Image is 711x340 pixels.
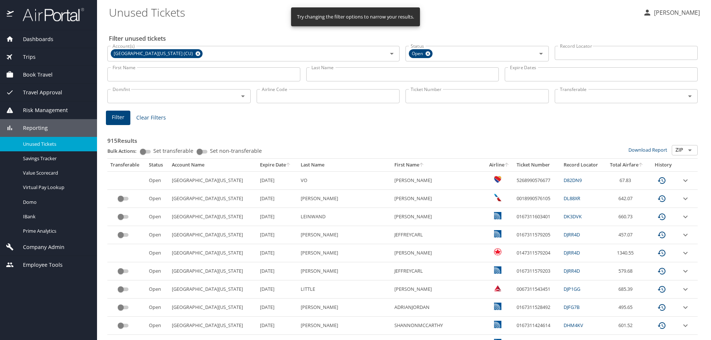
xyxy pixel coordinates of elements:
th: History [649,159,678,171]
div: [GEOGRAPHIC_DATA][US_STATE] (CU) [111,49,203,58]
img: American Airlines [494,194,501,201]
img: Delta Airlines [494,285,501,292]
span: Employee Tools [14,261,63,269]
td: [DATE] [257,208,298,226]
span: Risk Management [14,106,68,114]
th: Status [146,159,169,171]
th: Total Airfare [605,159,649,171]
img: United Airlines [494,321,501,328]
button: Open [685,91,695,101]
span: Unused Tickets [23,141,88,148]
td: 685.39 [605,280,649,299]
button: expand row [681,194,690,203]
button: expand row [681,176,690,185]
td: [DATE] [257,226,298,244]
td: LITTLE [298,280,391,299]
th: Expire Date [257,159,298,171]
td: Open [146,262,169,280]
td: [PERSON_NAME] [391,190,485,208]
span: Prime Analytics [23,228,88,235]
td: [GEOGRAPHIC_DATA][US_STATE] [169,226,257,244]
td: Open [146,317,169,335]
button: Open [536,48,546,59]
td: [GEOGRAPHIC_DATA][US_STATE] [169,171,257,189]
div: Transferable [110,162,143,168]
td: VO [298,171,391,189]
button: Open [685,145,695,155]
td: [PERSON_NAME] [298,226,391,244]
button: sort [286,163,291,168]
button: expand row [681,249,690,257]
td: [PERSON_NAME] [298,244,391,262]
td: Open [146,299,169,317]
td: 67.83 [605,171,649,189]
a: DJRR4D [564,267,580,274]
button: expand row [681,212,690,221]
button: expand row [681,321,690,330]
th: Ticket Number [514,159,561,171]
button: expand row [681,285,690,294]
th: Account Name [169,159,257,171]
td: [PERSON_NAME] [391,280,485,299]
span: IBank [23,213,88,220]
td: Open [146,244,169,262]
button: expand row [681,303,690,312]
a: DJP1GG [564,286,580,292]
a: DJFG7B [564,304,580,310]
td: JEFFREYCARL [391,226,485,244]
td: 495.65 [605,299,649,317]
h1: Unused Tickets [109,1,637,24]
td: [PERSON_NAME] [391,244,485,262]
h3: 915 Results [107,132,698,145]
td: [PERSON_NAME] [298,299,391,317]
a: DL88XR [564,195,580,202]
img: United Airlines [494,266,501,274]
td: 0167311579205 [514,226,561,244]
div: Try changing the filter options to narrow your results. [297,10,414,24]
td: LEINWAND [298,208,391,226]
a: DHM4KV [564,322,583,329]
img: United Airlines [494,230,501,238]
button: Open [238,91,248,101]
td: [PERSON_NAME] [391,208,485,226]
span: Travel Approval [14,88,62,97]
td: 660.73 [605,208,649,226]
button: Filter [106,111,130,125]
td: ADRIANJORDAN [391,299,485,317]
img: airportal-logo.png [14,7,84,22]
td: 642.07 [605,190,649,208]
span: Open [409,50,427,58]
td: 0167311603401 [514,208,561,226]
td: [GEOGRAPHIC_DATA][US_STATE] [169,190,257,208]
a: DK3DVK [564,213,582,220]
span: Virtual Pay Lookup [23,184,88,191]
span: Filter [112,113,124,122]
td: 0167311579203 [514,262,561,280]
button: sort [638,163,644,168]
h2: Filter unused tickets [109,33,699,44]
img: Air Canada [494,248,501,256]
td: [DATE] [257,190,298,208]
button: sort [419,163,424,168]
td: Open [146,171,169,189]
td: [GEOGRAPHIC_DATA][US_STATE] [169,317,257,335]
td: 0147311579204 [514,244,561,262]
td: Open [146,208,169,226]
td: [GEOGRAPHIC_DATA][US_STATE] [169,208,257,226]
span: Company Admin [14,243,64,251]
td: [DATE] [257,244,298,262]
div: Open [409,49,433,58]
td: 457.07 [605,226,649,244]
span: Book Travel [14,71,53,79]
td: [PERSON_NAME] [298,317,391,335]
td: [DATE] [257,299,298,317]
p: Bulk Actions: [107,148,143,154]
span: Reporting [14,124,48,132]
td: [PERSON_NAME] [391,171,485,189]
a: Download Report [628,147,667,153]
td: SHANNONMCCARTHY [391,317,485,335]
button: expand row [681,230,690,239]
td: [PERSON_NAME] [298,262,391,280]
button: expand row [681,267,690,276]
button: Open [387,48,397,59]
